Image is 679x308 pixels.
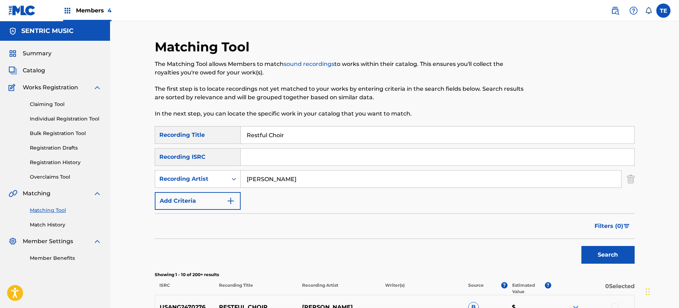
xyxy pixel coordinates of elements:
[93,189,102,198] img: expand
[656,4,670,18] div: User Menu
[155,110,524,118] p: In the next step, you can locate the specific work in your catalog that you want to match.
[93,237,102,246] img: expand
[155,192,241,210] button: Add Criteria
[468,282,484,295] p: Source
[608,4,622,18] a: Public Search
[611,6,619,15] img: search
[627,170,635,188] img: Delete Criterion
[155,85,524,102] p: The first step is to locate recordings not yet matched to your works by entering criteria in the ...
[284,61,334,67] a: sound recordings
[30,254,102,262] a: Member Benefits
[9,66,17,75] img: Catalog
[9,189,17,198] img: Matching
[659,201,679,258] iframe: Resource Center
[23,237,73,246] span: Member Settings
[30,159,102,166] a: Registration History
[9,49,51,58] a: SummarySummary
[23,83,78,92] span: Works Registration
[645,7,652,14] div: Notifications
[9,5,36,16] img: MLC Logo
[23,49,51,58] span: Summary
[30,207,102,214] a: Matching Tool
[551,282,634,295] p: 0 Selected
[297,282,380,295] p: Recording Artist
[30,144,102,152] a: Registration Drafts
[108,7,111,14] span: 4
[155,282,214,295] p: ISRC
[581,246,635,264] button: Search
[644,274,679,308] iframe: Chat Widget
[545,282,551,289] span: ?
[30,115,102,123] a: Individual Registration Tool
[226,197,235,205] img: 9d2ae6d4665cec9f34b9.svg
[155,126,635,267] form: Search Form
[626,4,641,18] div: Help
[23,66,45,75] span: Catalog
[159,175,223,183] div: Recording Artist
[624,224,630,228] img: filter
[30,101,102,108] a: Claiming Tool
[9,27,17,35] img: Accounts
[214,282,297,295] p: Recording Title
[30,173,102,181] a: Overclaims Tool
[9,49,17,58] img: Summary
[76,6,111,15] span: Members
[380,282,464,295] p: Writer(s)
[9,66,45,75] a: CatalogCatalog
[155,39,253,55] h2: Matching Tool
[512,282,545,295] p: Estimated Value
[30,221,102,229] a: Match History
[30,130,102,137] a: Bulk Registration Tool
[629,6,638,15] img: help
[63,6,72,15] img: Top Rightsholders
[155,271,635,278] p: Showing 1 - 10 of 200+ results
[155,60,524,77] p: The Matching Tool allows Members to match to works within their catalog. This ensures you'll coll...
[646,281,650,302] div: Drag
[23,189,50,198] span: Matching
[93,83,102,92] img: expand
[21,27,73,35] h5: SENTRIC MUSIC
[9,83,18,92] img: Works Registration
[501,282,508,289] span: ?
[9,237,17,246] img: Member Settings
[595,222,623,230] span: Filters ( 0 )
[590,217,635,235] button: Filters (0)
